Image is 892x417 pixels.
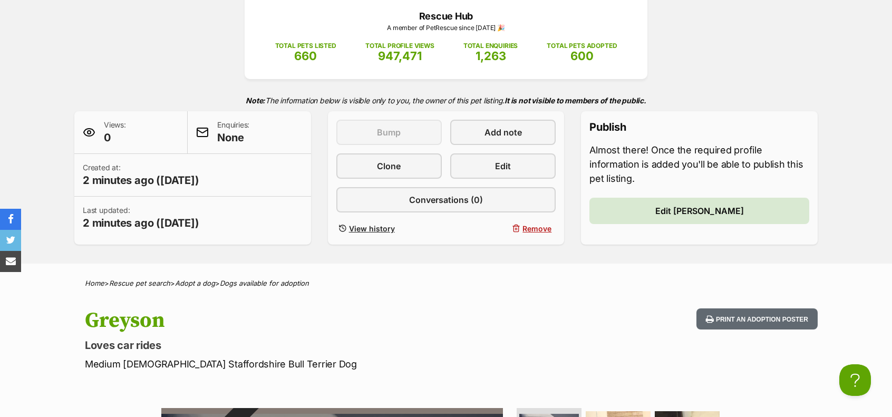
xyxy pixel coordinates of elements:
p: Created at: [83,162,199,188]
a: Add note [450,120,556,145]
p: Almost there! Once the required profile information is added you'll be able to publish this pet l... [589,143,809,186]
button: Bump [336,120,442,145]
p: Last updated: [83,205,199,230]
button: Print an adoption poster [696,308,818,330]
a: Edit [PERSON_NAME] [589,198,809,224]
span: Conversations (0) [409,193,483,206]
span: Remove [522,223,551,234]
p: A member of PetRescue since [DATE] 🎉 [260,23,632,33]
p: Medium [DEMOGRAPHIC_DATA] Staffordshire Bull Terrier Dog [85,357,531,371]
a: Clone [336,153,442,179]
p: Rescue Hub [260,9,632,23]
span: Edit [495,160,511,172]
a: Edit [450,153,556,179]
span: 2 minutes ago ([DATE]) [83,173,199,188]
strong: Note: [246,96,265,105]
p: The information below is visible only to you, the owner of this pet listing. [74,90,818,111]
span: Edit [PERSON_NAME] [655,205,744,217]
span: View history [349,223,395,234]
span: 600 [570,49,594,63]
span: Add note [484,126,522,139]
p: Loves car rides [85,338,531,353]
p: TOTAL PETS LISTED [275,41,336,51]
span: 1,263 [476,49,506,63]
a: View history [336,221,442,236]
span: Bump [377,126,401,139]
a: Dogs available for adoption [220,279,309,287]
p: TOTAL ENQUIRIES [463,41,518,51]
p: Views: [104,120,126,145]
span: Clone [377,160,401,172]
iframe: Help Scout Beacon - Open [839,364,871,396]
p: TOTAL PETS ADOPTED [547,41,617,51]
p: Publish [589,120,809,134]
a: Conversations (0) [336,187,556,212]
p: Enquiries: [217,120,249,145]
a: Rescue pet search [109,279,170,287]
strong: It is not visible to members of the public. [505,96,646,105]
span: 660 [294,49,317,63]
span: 2 minutes ago ([DATE]) [83,216,199,230]
button: Remove [450,221,556,236]
p: TOTAL PROFILE VIEWS [365,41,434,51]
span: 0 [104,130,126,145]
a: Home [85,279,104,287]
span: 947,471 [378,49,422,63]
a: Adopt a dog [175,279,215,287]
h1: Greyson [85,308,531,333]
div: > > > [59,279,833,287]
span: None [217,130,249,145]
